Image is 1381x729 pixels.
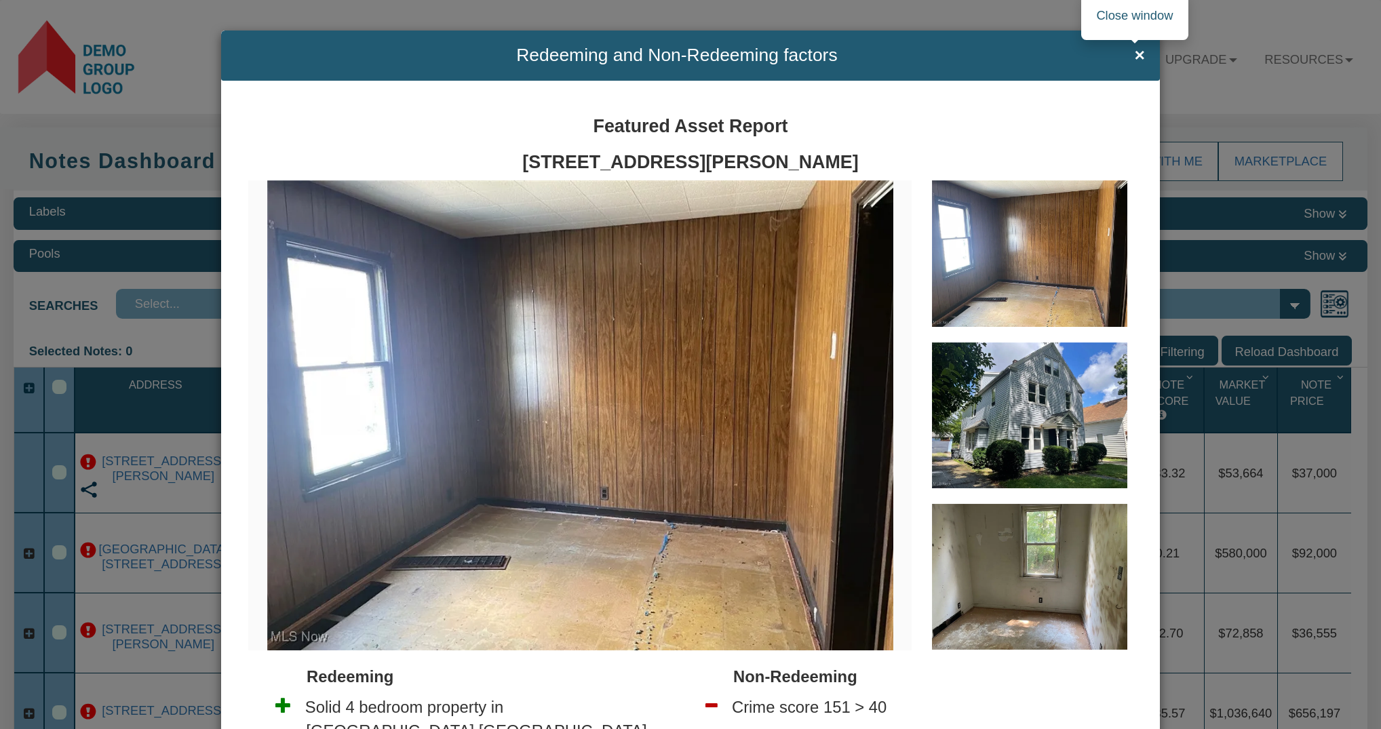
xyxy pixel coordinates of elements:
[267,180,893,650] img: 578787
[705,665,1102,688] div: Non-Redeeming
[279,665,675,688] div: Redeeming
[248,108,1132,144] div: Featured Asset Report
[932,180,1127,327] img: 578787
[733,688,1102,724] li: Crime score 151 > 40
[236,45,1117,65] span: Redeeming and Non-Redeeming factors
[932,342,1127,489] img: 578777
[932,504,1127,650] img: 578792
[248,144,1132,180] div: [STREET_ADDRESS][PERSON_NAME]
[1134,45,1144,65] span: ×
